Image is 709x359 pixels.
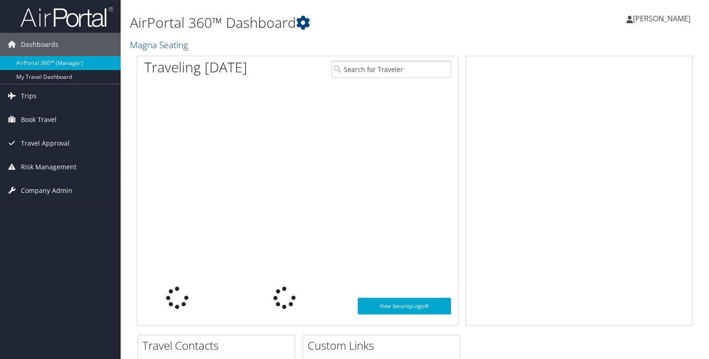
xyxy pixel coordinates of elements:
span: Travel Approval [21,132,70,155]
a: [PERSON_NAME] [626,5,700,32]
span: Trips [21,84,37,108]
span: Dashboards [21,33,58,56]
a: Magna Seating [130,38,190,51]
span: Company Admin [21,179,72,202]
h2: Travel Contacts [142,338,295,353]
h1: AirPortal 360™ Dashboard [130,13,510,32]
span: [PERSON_NAME] [633,13,690,24]
a: View SecurityLogic® [358,298,451,314]
span: Book Travel [21,108,57,131]
h2: Custom Links [308,338,460,353]
h1: Traveling [DATE] [144,58,247,77]
span: Risk Management [21,155,77,179]
input: Search for Traveler [331,61,451,78]
img: airportal-logo.png [20,6,113,28]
